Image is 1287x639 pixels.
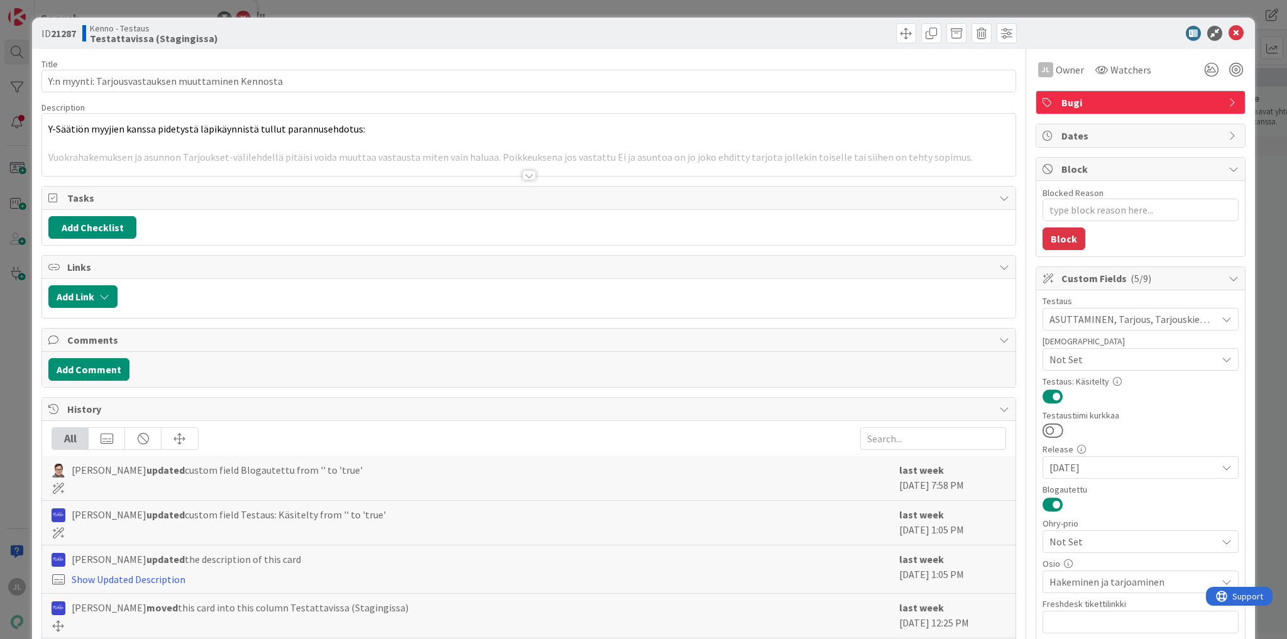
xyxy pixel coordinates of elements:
input: type card name here... [41,70,1016,92]
div: All [52,428,89,449]
span: [PERSON_NAME] custom field Testaus: Käsitelty from '' to 'true' [72,507,386,522]
div: [DATE] 7:58 PM [899,462,1006,494]
input: Search... [860,427,1006,450]
span: Block [1061,161,1222,177]
div: [DATE] 1:05 PM [899,552,1006,587]
b: 21287 [51,27,76,40]
b: updated [146,464,185,476]
span: Dates [1061,128,1222,143]
div: [DEMOGRAPHIC_DATA] [1043,337,1239,346]
span: [PERSON_NAME] this card into this column Testattavissa (Stagingissa) [72,600,408,615]
div: Ohry-prio [1043,519,1239,528]
b: updated [146,553,185,565]
span: Owner [1056,62,1084,77]
div: Freshdesk tikettilinkki [1043,599,1239,608]
b: last week [899,508,944,521]
b: moved [146,601,178,614]
span: History [67,401,993,417]
span: Tasks [67,190,993,205]
span: Y-Säätiön myyjien kanssa pidetystä läpikäynnistä tullut parannusehdotus: [48,123,365,135]
b: updated [146,508,185,521]
img: RS [52,508,65,522]
div: Testaus [1043,297,1239,305]
label: Title [41,58,58,70]
span: ( 5/9 ) [1131,272,1151,285]
span: [PERSON_NAME] the description of this card [72,552,301,567]
span: Support [26,2,57,17]
div: Blogautettu [1043,485,1239,494]
button: Add Checklist [48,216,136,239]
img: RS [52,553,65,567]
label: Blocked Reason [1043,187,1104,199]
span: Links [67,259,993,275]
span: Watchers [1110,62,1151,77]
button: Add Link [48,285,118,308]
span: Not Set [1049,533,1210,550]
span: Kenno - Testaus [90,23,218,33]
b: last week [899,601,944,614]
div: Osio [1043,559,1239,568]
div: [DATE] 12:25 PM [899,600,1006,631]
b: last week [899,553,944,565]
span: Not Set [1049,352,1217,367]
button: Block [1043,227,1085,250]
span: Description [41,102,85,113]
a: Show Updated Description [72,573,185,586]
div: [DATE] 1:05 PM [899,507,1006,538]
div: Release [1043,445,1239,454]
img: SM [52,464,65,478]
span: Comments [67,332,993,347]
span: [DATE] [1049,460,1217,475]
span: [PERSON_NAME] custom field Blogautettu from '' to 'true' [72,462,363,478]
b: last week [899,464,944,476]
span: Bugi [1061,95,1222,110]
button: Add Comment [48,358,129,381]
b: Testattavissa (Stagingissa) [90,33,218,43]
span: ASUTTAMINEN, Tarjous, Tarjouskierros [1049,312,1217,327]
div: Testaustiimi kurkkaa [1043,411,1239,420]
img: RS [52,601,65,615]
div: Testaus: Käsitelty [1043,377,1239,386]
span: Custom Fields [1061,271,1222,286]
span: Hakeminen ja tarjoaminen [1049,574,1217,589]
span: ID [41,26,76,41]
div: JL [1038,62,1053,77]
